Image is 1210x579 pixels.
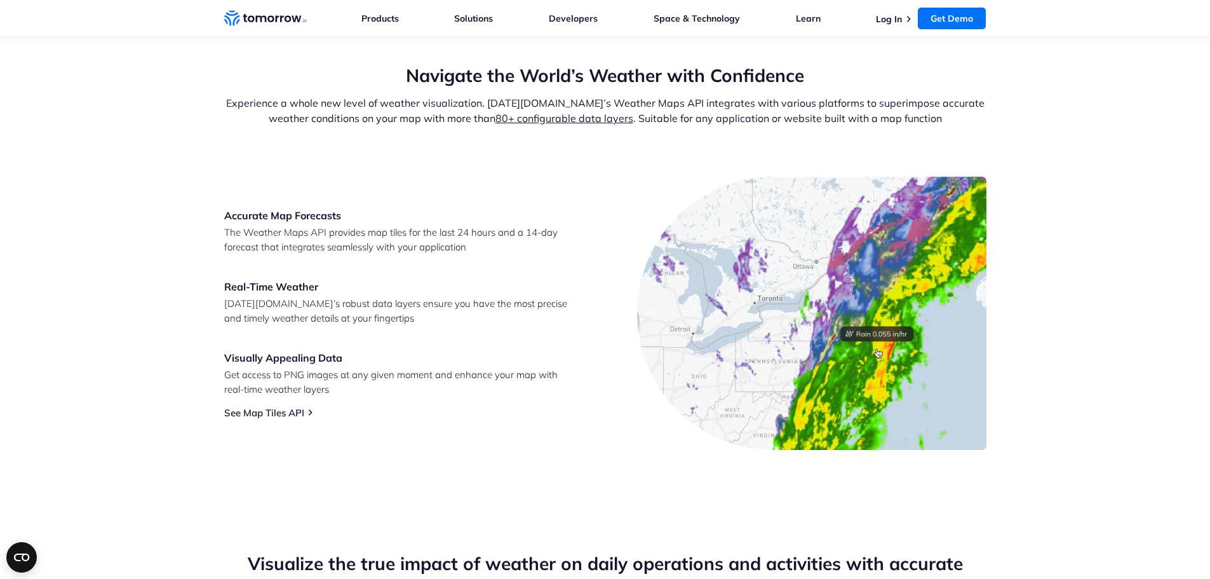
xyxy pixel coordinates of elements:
[454,13,493,24] a: Solutions
[637,177,986,450] img: Image-1-1-e1707053002487.jpg
[224,225,574,254] p: The Weather Maps API provides map tiles for the last 24 hours and a 14-day forecast that integrat...
[654,13,740,24] a: Space & Technology
[918,8,986,29] a: Get Demo
[796,13,821,24] a: Learn
[224,367,574,397] p: Get access to PNG images at any given moment and enhance your map with real-time weather layers
[224,64,986,88] h2: Navigate the World’s Weather with Confidence
[224,95,986,126] p: Experience a whole new level of weather visualization. [DATE][DOMAIN_NAME]’s Weather Maps API int...
[224,280,574,294] h3: Real-Time Weather
[224,351,574,365] h3: Visually Appealing Data
[549,13,598,24] a: Developers
[361,13,399,24] a: Products
[224,208,574,222] h3: Accurate Map Forecasts
[495,112,633,125] a: 80+ configurable data layers
[224,9,307,28] a: Home link
[224,407,304,419] a: See Map Tiles API
[6,542,37,573] button: Open CMP widget
[876,13,902,25] a: Log In
[224,296,574,325] p: [DATE][DOMAIN_NAME]’s robust data layers ensure you have the most precise and timely weather deta...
